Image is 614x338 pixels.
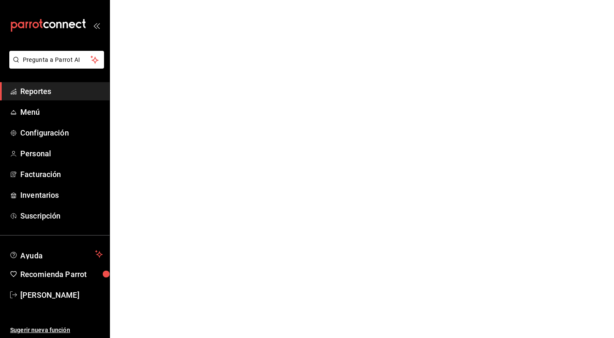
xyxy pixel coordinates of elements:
[20,249,92,259] span: Ayuda
[10,326,103,335] span: Sugerir nueva función
[20,106,103,118] span: Menú
[20,269,103,280] span: Recomienda Parrot
[20,86,103,97] span: Reportes
[20,127,103,139] span: Configuración
[20,289,103,301] span: [PERSON_NAME]
[20,189,103,201] span: Inventarios
[20,210,103,222] span: Suscripción
[6,61,104,70] a: Pregunta a Parrot AI
[20,169,103,180] span: Facturación
[23,55,91,64] span: Pregunta a Parrot AI
[20,148,103,159] span: Personal
[93,22,100,29] button: open_drawer_menu
[9,51,104,69] button: Pregunta a Parrot AI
